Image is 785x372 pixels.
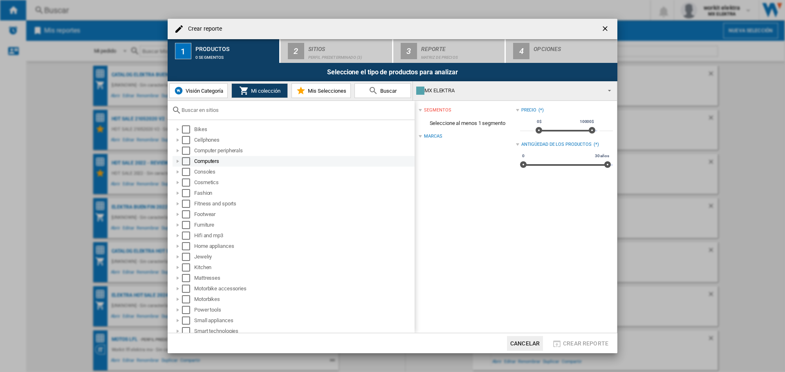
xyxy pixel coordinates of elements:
[421,42,502,51] div: Reporte
[393,39,506,63] button: 3 Reporte Matriz de precios
[419,116,516,131] span: Seleccione al menos 1 segmento
[534,42,614,51] div: Opciones
[194,274,413,282] div: Mattresses
[194,306,413,314] div: Power tools
[182,285,194,293] md-checkbox: Select
[563,340,608,347] span: Crear reporte
[168,39,280,63] button: 1 Productos 0 segmentos
[292,83,351,98] button: Mis Selecciones
[182,168,194,176] md-checkbox: Select
[521,107,536,114] div: Precio
[182,295,194,303] md-checkbox: Select
[194,125,413,134] div: Bikes
[195,42,276,51] div: Productos
[182,178,194,187] md-checkbox: Select
[174,86,184,96] img: wiser-icon-blue.png
[182,200,194,208] md-checkbox: Select
[194,242,413,250] div: Home appliances
[308,51,389,60] div: Perfil predeterminado (3)
[536,118,543,125] span: 0$
[601,25,611,34] ng-md-icon: getI18NText('BUTTONS.CLOSE_DIALOG')
[194,221,413,229] div: Furniture
[194,253,413,261] div: Jewelry
[194,295,413,303] div: Motorbikes
[182,327,194,335] md-checkbox: Select
[194,200,413,208] div: Fitness and sports
[182,210,194,218] md-checkbox: Select
[194,147,413,155] div: Computer peripherals
[182,157,194,165] md-checkbox: Select
[182,263,194,272] md-checkbox: Select
[182,232,194,240] md-checkbox: Select
[194,136,413,144] div: Cellphones
[194,210,413,218] div: Footwear
[182,242,194,250] md-checkbox: Select
[354,83,411,98] button: Buscar
[182,147,194,155] md-checkbox: Select
[308,42,389,51] div: Sitios
[416,85,601,96] div: MX ELEKTRA
[521,153,526,159] span: 0
[195,51,276,60] div: 0 segmentos
[579,118,595,125] span: 10000$
[182,125,194,134] md-checkbox: Select
[306,88,346,94] span: Mis Selecciones
[513,43,529,59] div: 4
[378,88,397,94] span: Buscar
[521,141,592,148] div: Antigüedad de los productos
[182,189,194,197] md-checkbox: Select
[401,43,417,59] div: 3
[182,253,194,261] md-checkbox: Select
[182,306,194,314] md-checkbox: Select
[182,221,194,229] md-checkbox: Select
[184,25,222,33] h4: Crear reporte
[424,133,442,140] div: Marcas
[182,107,410,113] input: Buscar en sitios
[194,168,413,176] div: Consoles
[194,157,413,165] div: Computers
[421,51,502,60] div: Matriz de precios
[184,88,223,94] span: Visión Categoría
[194,232,413,240] div: Hifi and mp3
[288,43,304,59] div: 2
[182,136,194,144] md-checkbox: Select
[549,336,611,351] button: Crear reporte
[424,107,451,114] div: segmentos
[168,63,617,81] div: Seleccione el tipo de productos para analizar
[231,83,288,98] button: Mi colección
[194,316,413,325] div: Small appliances
[507,336,543,351] button: Cancelar
[594,153,610,159] span: 30 años
[598,21,614,37] button: getI18NText('BUTTONS.CLOSE_DIALOG')
[249,88,280,94] span: Mi colección
[194,178,413,187] div: Cosmetics
[194,327,413,335] div: Smart technologies
[194,285,413,293] div: Motorbike accessories
[175,43,191,59] div: 1
[194,189,413,197] div: Fashion
[194,263,413,272] div: Kitchen
[280,39,393,63] button: 2 Sitios Perfil predeterminado (3)
[169,83,228,98] button: Visión Categoría
[182,316,194,325] md-checkbox: Select
[506,39,617,63] button: 4 Opciones
[182,274,194,282] md-checkbox: Select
